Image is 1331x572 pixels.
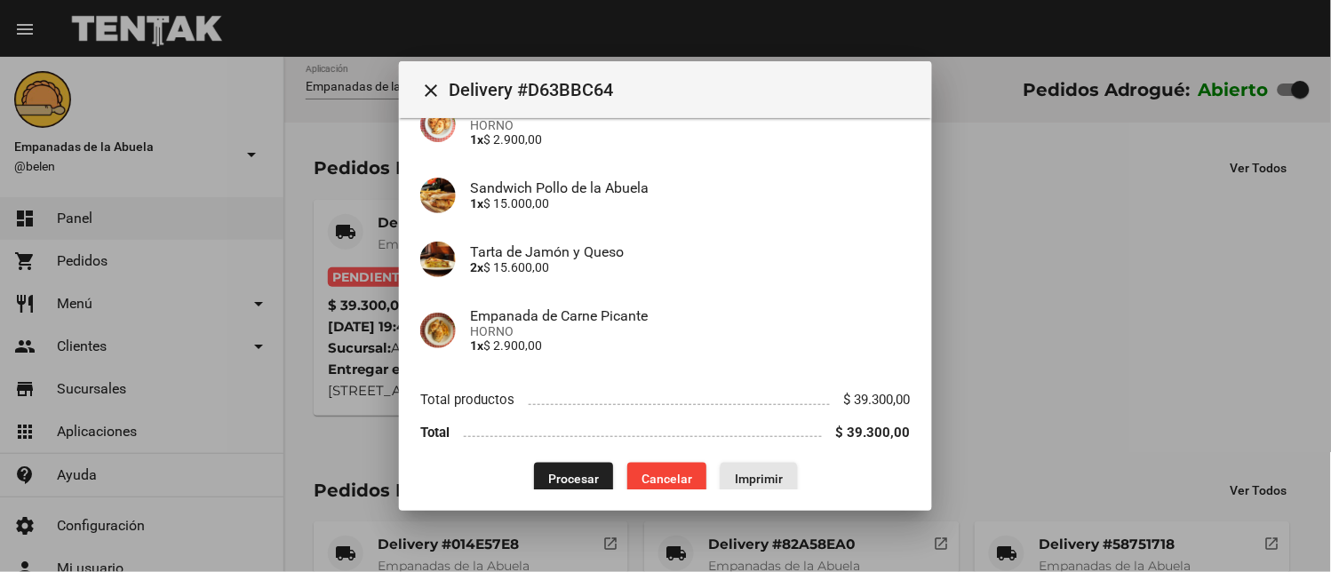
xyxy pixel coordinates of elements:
p: $ 15.600,00 [470,260,911,274]
button: Procesar [534,463,613,495]
h4: Sandwich Pollo de la Abuela [470,179,911,196]
b: 1x [470,132,483,147]
img: 01a889c7-3e5f-4ef0-9979-8f6341a4155a.jpg [420,178,456,213]
b: 1x [470,338,483,353]
span: Delivery #D63BBC64 [449,75,918,104]
img: b535b57a-eb23-4682-a080-b8c53aa6123f.jpg [420,107,456,142]
button: Cerrar [413,72,449,107]
li: Total $ 39.300,00 [420,416,911,449]
span: Imprimir [735,472,783,486]
span: Cancelar [642,472,692,486]
h4: Tarta de Jamón y Queso [470,243,911,260]
p: $ 2.900,00 [470,132,911,147]
button: Imprimir [721,463,797,495]
b: 2x [470,260,483,274]
button: Cancelar [627,463,706,495]
span: HORNO [470,118,911,132]
p: $ 2.900,00 [470,338,911,353]
li: Total productos $ 39.300,00 [420,384,911,417]
p: $ 15.000,00 [470,196,911,211]
span: HORNO [470,324,911,338]
mat-icon: Cerrar [420,80,442,101]
h4: Empanada de Carne Picante [470,307,911,324]
img: 9587f116-2e70-48e7-a2c8-a67030c5b5d9.jpg [420,242,456,277]
b: 1x [470,196,483,211]
span: Procesar [548,472,599,486]
img: 244b8d39-ba06-4741-92c7-e12f1b13dfde.jpg [420,313,456,348]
